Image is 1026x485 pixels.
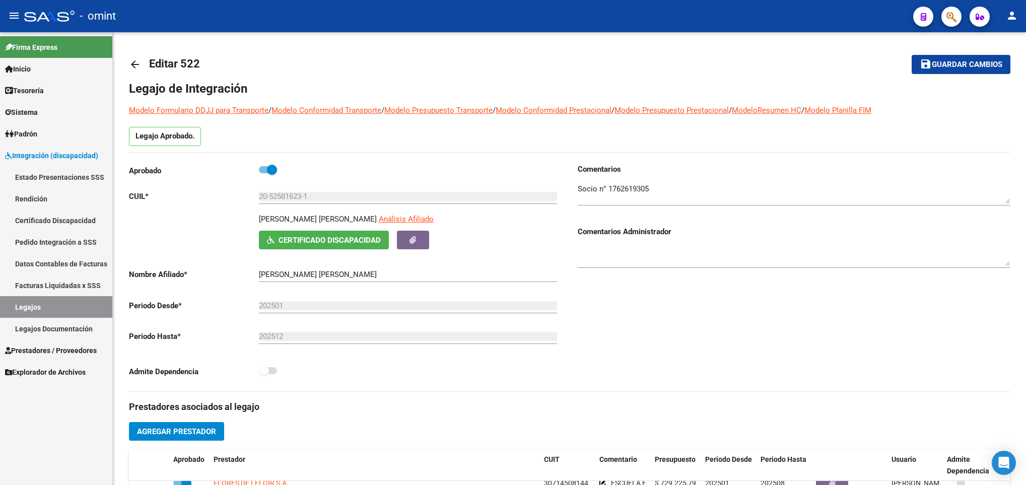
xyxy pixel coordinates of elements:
p: Periodo Hasta [129,331,259,342]
h3: Comentarios Administrador [578,226,1010,237]
datatable-header-cell: Periodo Hasta [757,449,812,482]
mat-icon: arrow_back [129,58,141,71]
span: Aprobado [173,455,204,463]
datatable-header-cell: Presupuesto [651,449,701,482]
mat-icon: person [1006,10,1018,22]
h3: Prestadores asociados al legajo [129,400,1010,414]
span: Análisis Afiliado [379,215,434,224]
span: Explorador de Archivos [5,367,86,378]
span: Inicio [5,63,31,75]
p: Legajo Aprobado. [129,127,201,146]
span: Usuario [892,455,916,463]
p: Aprobado [129,165,259,176]
span: Tesorería [5,85,44,96]
span: Admite Dependencia [947,455,989,475]
span: Comentario [599,455,637,463]
h1: Legajo de Integración [129,81,1010,97]
span: - omint [80,5,116,27]
span: Certificado Discapacidad [279,236,381,245]
a: Modelo Conformidad Prestacional [496,106,611,115]
a: Modelo Conformidad Transporte [271,106,381,115]
a: Modelo Planilla FIM [804,106,871,115]
button: Certificado Discapacidad [259,231,389,249]
p: [PERSON_NAME] [PERSON_NAME] [259,214,377,225]
p: Periodo Desde [129,300,259,311]
a: ModeloResumen HC [732,106,801,115]
span: Prestador [214,455,245,463]
p: Admite Dependencia [129,366,259,377]
button: Guardar cambios [912,55,1010,74]
span: Editar 522 [149,57,200,70]
a: Modelo Formulario DDJJ para Transporte [129,106,268,115]
span: Presupuesto [655,455,696,463]
mat-icon: save [920,58,932,70]
mat-icon: menu [8,10,20,22]
datatable-header-cell: Prestador [210,449,540,482]
a: Modelo Presupuesto Prestacional [614,106,729,115]
span: Firma Express [5,42,57,53]
datatable-header-cell: Comentario [595,449,651,482]
span: Periodo Hasta [761,455,806,463]
a: Modelo Presupuesto Transporte [384,106,493,115]
span: Guardar cambios [932,60,1002,70]
datatable-header-cell: Usuario [887,449,943,482]
span: CUIT [544,455,560,463]
datatable-header-cell: CUIT [540,449,595,482]
span: Prestadores / Proveedores [5,345,97,356]
span: Integración (discapacidad) [5,150,98,161]
h3: Comentarios [578,164,1010,175]
span: Sistema [5,107,38,118]
p: CUIL [129,191,259,202]
datatable-header-cell: Admite Dependencia [943,449,998,482]
span: Agregar Prestador [137,427,216,436]
span: Padrón [5,128,37,140]
datatable-header-cell: Periodo Desde [701,449,757,482]
datatable-header-cell: Aprobado [169,449,210,482]
p: Nombre Afiliado [129,269,259,280]
button: Agregar Prestador [129,422,224,441]
span: Periodo Desde [705,455,752,463]
div: Open Intercom Messenger [992,451,1016,475]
